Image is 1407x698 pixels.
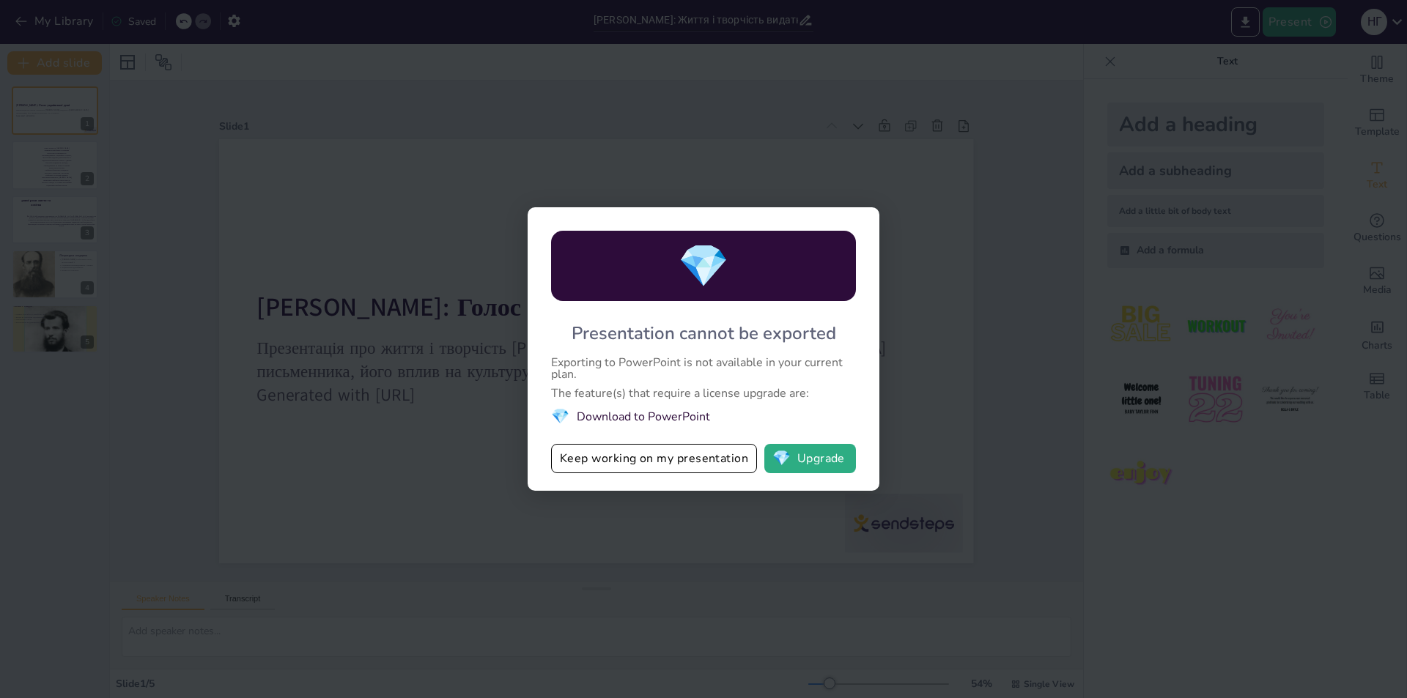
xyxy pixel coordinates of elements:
[764,444,856,473] button: diamondUpgrade
[551,406,856,426] li: Download to PowerPoint
[772,451,791,466] span: diamond
[678,238,729,294] span: diamond
[551,444,757,473] button: Keep working on my presentation
[551,387,856,399] div: The feature(s) that require a license upgrade are:
[551,406,569,426] span: diamond
[572,322,836,345] div: Presentation cannot be exported
[551,357,856,380] div: Exporting to PowerPoint is not available in your current plan.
